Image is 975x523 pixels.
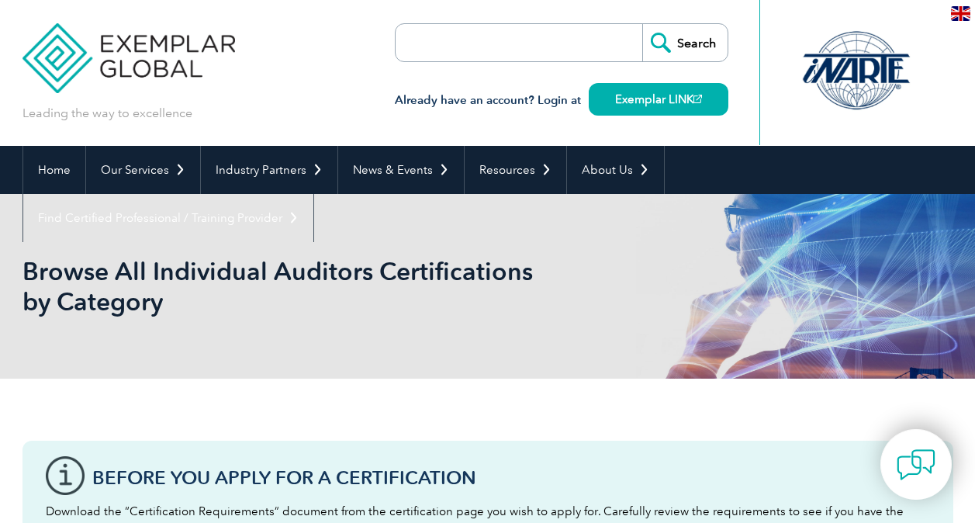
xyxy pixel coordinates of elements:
[465,146,566,194] a: Resources
[951,6,970,21] img: en
[693,95,702,103] img: open_square.png
[201,146,337,194] a: Industry Partners
[23,146,85,194] a: Home
[92,468,930,487] h3: Before You Apply For a Certification
[86,146,200,194] a: Our Services
[23,194,313,242] a: Find Certified Professional / Training Provider
[395,91,728,110] h3: Already have an account? Login at
[567,146,664,194] a: About Us
[642,24,728,61] input: Search
[22,256,618,317] h1: Browse All Individual Auditors Certifications by Category
[22,105,192,122] p: Leading the way to excellence
[338,146,464,194] a: News & Events
[589,83,728,116] a: Exemplar LINK
[897,445,935,484] img: contact-chat.png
